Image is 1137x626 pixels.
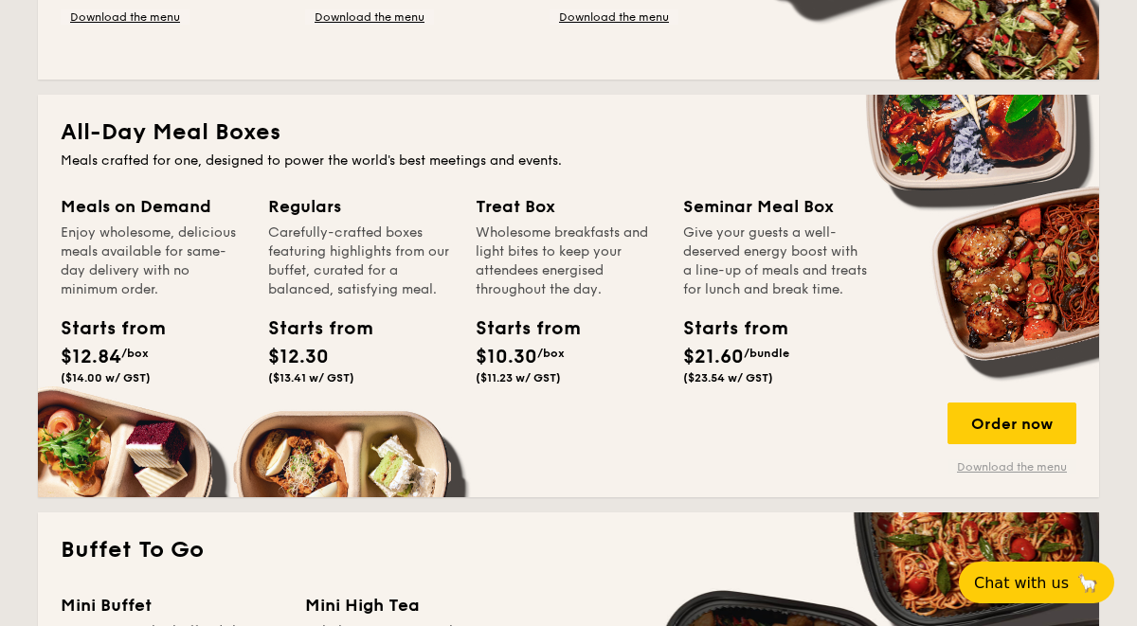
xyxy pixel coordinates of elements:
[476,224,660,299] div: Wholesome breakfasts and light bites to keep your attendees energised throughout the day.
[683,224,868,299] div: Give your guests a well-deserved energy boost with a line-up of meals and treats for lunch and br...
[476,371,561,385] span: ($11.23 w/ GST)
[550,9,678,25] a: Download the menu
[268,193,453,220] div: Regulars
[268,314,353,343] div: Starts from
[476,346,537,368] span: $10.30
[683,371,773,385] span: ($23.54 w/ GST)
[683,193,868,220] div: Seminar Meal Box
[268,346,329,368] span: $12.30
[268,371,354,385] span: ($13.41 w/ GST)
[305,9,434,25] a: Download the menu
[61,224,245,299] div: Enjoy wholesome, delicious meals available for same-day delivery with no minimum order.
[121,347,149,360] span: /box
[305,592,527,618] div: Mini High Tea
[61,535,1076,565] h2: Buffet To Go
[974,574,1069,592] span: Chat with us
[683,314,768,343] div: Starts from
[268,224,453,299] div: Carefully-crafted boxes featuring highlights from our buffet, curated for a balanced, satisfying ...
[476,193,660,220] div: Treat Box
[61,152,1076,170] div: Meals crafted for one, designed to power the world's best meetings and events.
[61,346,121,368] span: $12.84
[61,117,1076,148] h2: All-Day Meal Boxes
[61,9,189,25] a: Download the menu
[947,402,1076,444] div: Order now
[744,347,789,360] span: /bundle
[61,314,146,343] div: Starts from
[476,314,561,343] div: Starts from
[61,592,282,618] div: Mini Buffet
[683,346,744,368] span: $21.60
[537,347,565,360] span: /box
[947,459,1076,474] a: Download the menu
[61,193,245,220] div: Meals on Demand
[959,562,1114,603] button: Chat with us🦙
[1076,572,1099,594] span: 🦙
[61,371,151,385] span: ($14.00 w/ GST)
